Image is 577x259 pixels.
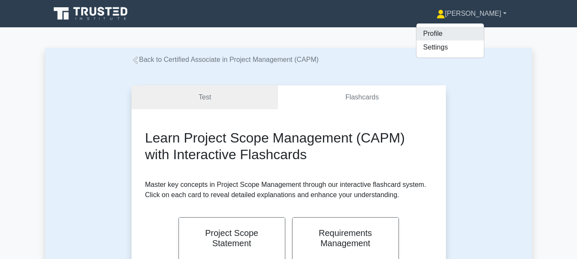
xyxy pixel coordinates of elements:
a: Profile [416,27,484,41]
a: Settings [416,41,484,54]
h2: Project Scope Statement [189,228,275,248]
a: Flashcards [278,85,445,110]
a: [PERSON_NAME] [416,5,527,22]
h2: Requirements Management [303,228,388,248]
a: Back to Certified Associate in Project Management (CAPM) [132,56,319,63]
a: Test [132,85,278,110]
p: Master key concepts in Project Scope Management through our interactive flashcard system. Click o... [145,180,432,200]
h2: Learn Project Scope Management (CAPM) with Interactive Flashcards [145,130,432,163]
ul: [PERSON_NAME] [416,23,484,58]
